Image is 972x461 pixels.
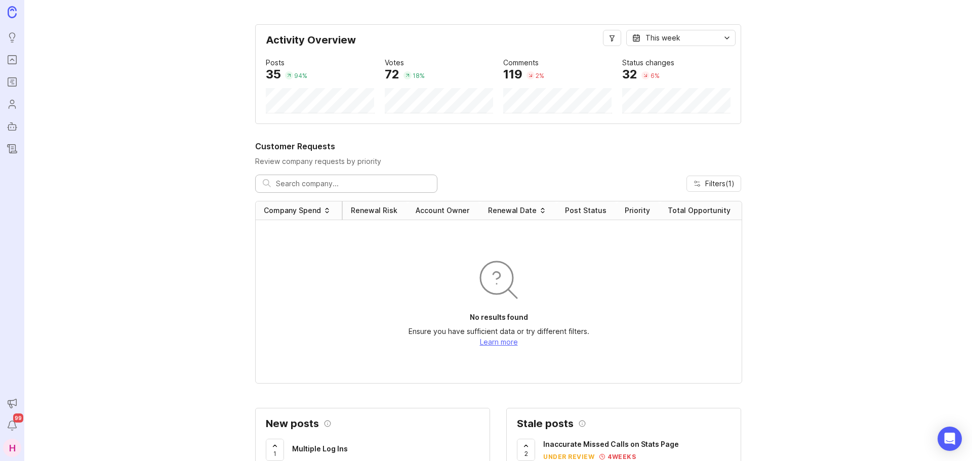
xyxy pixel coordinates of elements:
p: Ensure you have sufficient data or try different filters. [409,326,589,337]
p: Review company requests by priority [255,156,741,166]
svg: toggle icon [719,34,735,42]
a: Autopilot [3,117,21,136]
div: Renewal Date [488,205,537,216]
input: Search company... [276,178,430,189]
div: Votes [385,57,404,68]
button: Filters(1) [686,176,741,192]
div: Account Owner [416,205,469,216]
div: under review [543,452,594,461]
button: Notifications [3,416,21,435]
h2: Stale posts [517,418,574,429]
div: 18 % [413,71,425,80]
span: 99 [13,413,23,423]
div: 119 [503,68,522,80]
div: 35 [266,68,281,80]
a: Users [3,95,21,113]
div: Status changes [622,57,674,68]
button: 2 [517,439,535,461]
div: Total Opportunity [668,205,731,216]
div: Comments [503,57,539,68]
a: Inaccurate Missed Calls on Stats Pageunder review4weeks [543,439,731,461]
span: ( 1 ) [725,179,735,188]
h2: Customer Requests [255,140,741,152]
span: Multiple Log Ins [292,444,348,453]
button: H [3,439,21,457]
img: svg+xml;base64,PHN2ZyB3aWR0aD0iMTEiIGhlaWdodD0iMTEiIGZpbGw9Im5vbmUiIHhtbG5zPSJodHRwOi8vd3d3LnczLm... [599,454,605,459]
a: Portal [3,51,21,69]
a: Learn more [480,338,518,346]
div: This week [645,32,680,44]
span: 2 [524,449,528,458]
h2: New posts [266,418,319,429]
div: 2 % [536,71,544,80]
div: 4 weeks [605,452,636,461]
span: Inaccurate Missed Calls on Stats Page [543,440,679,448]
div: Posts [266,57,285,68]
div: Activity Overview [266,35,731,53]
div: 32 [622,68,637,80]
a: Changelog [3,140,21,158]
div: Company Spend [264,205,321,216]
p: No results found [470,312,528,322]
div: 72 [385,68,399,80]
a: Multiple Log Ins [292,443,479,457]
div: 6 % [651,71,660,80]
span: Filters [705,179,735,189]
div: Renewal Risk [351,205,397,216]
div: Open Intercom Messenger [938,427,962,451]
button: 1 [266,439,284,461]
button: Announcements [3,394,21,412]
span: 1 [273,449,276,458]
div: 94 % [294,71,307,80]
a: Ideas [3,28,21,47]
div: Post Status [565,205,606,216]
div: Priority [625,205,650,216]
img: Canny Home [8,6,17,18]
img: svg+xml;base64,PHN2ZyB3aWR0aD0iOTYiIGhlaWdodD0iOTYiIGZpbGw9Im5vbmUiIHhtbG5zPSJodHRwOi8vd3d3LnczLm... [474,256,523,304]
a: Roadmaps [3,73,21,91]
